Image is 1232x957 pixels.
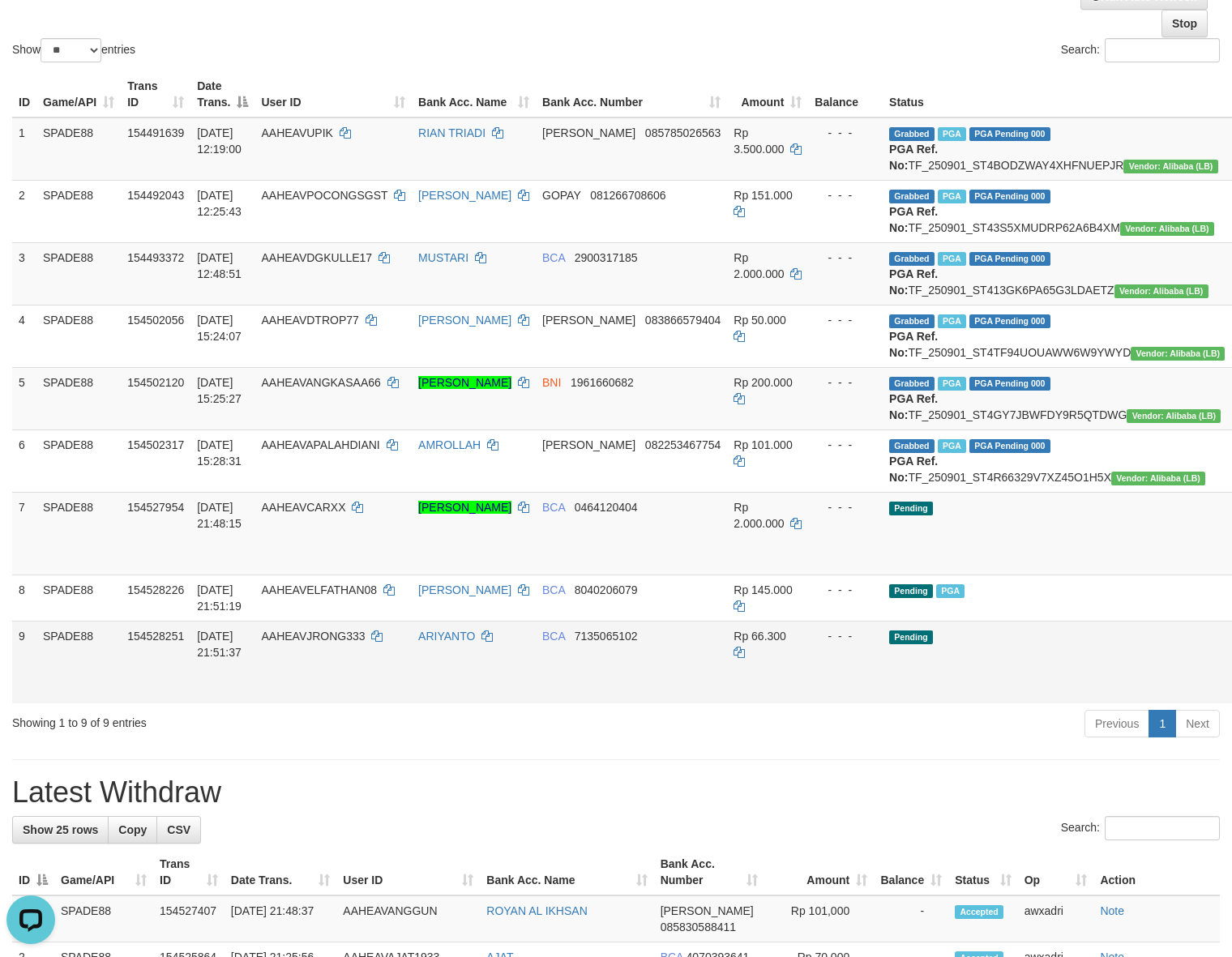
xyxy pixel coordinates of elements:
span: AAHEAVPOCONGSGST [261,189,387,202]
b: PGA Ref. No: [889,330,938,359]
td: SPADE88 [36,305,121,367]
td: SPADE88 [36,180,121,242]
span: Grabbed [889,314,935,328]
span: CSV [167,823,190,836]
div: - - - [815,437,876,453]
span: Marked by awxadri [938,439,966,453]
a: [PERSON_NAME] [418,583,511,596]
span: Copy 085830588411 to clipboard [661,921,736,934]
input: Search: [1105,816,1220,840]
span: 154527954 [127,501,184,514]
span: [DATE] 15:25:27 [197,376,242,405]
span: 154502120 [127,376,184,389]
span: [PERSON_NAME] [661,904,754,917]
span: PGA Pending [969,252,1050,266]
span: Vendor URL: https://dashboard.q2checkout.com/secure [1127,409,1221,423]
th: Status [883,71,1231,117]
div: - - - [815,125,876,141]
td: 1 [12,117,36,181]
a: Copy [108,816,157,844]
td: TF_250901_ST413GK6PA65G3LDAETZ [883,242,1231,305]
span: 154502056 [127,314,184,327]
span: [DATE] 21:51:37 [197,630,242,659]
span: Accepted [955,905,1003,919]
div: - - - [815,312,876,328]
th: Balance [808,71,883,117]
span: Marked by awxadri [938,314,966,328]
span: Rp 66.300 [734,630,786,643]
a: ARIYANTO [418,630,475,643]
td: SPADE88 [54,895,153,942]
b: PGA Ref. No: [889,455,938,484]
b: PGA Ref. No: [889,205,938,234]
div: - - - [815,582,876,598]
a: RIAN TRIADI [418,126,486,139]
span: [DATE] 21:48:15 [197,501,242,530]
span: Copy 083866579404 to clipboard [645,314,721,327]
span: Copy [118,823,147,836]
th: Trans ID: activate to sort column ascending [121,71,190,117]
td: TF_250901_ST43S5XMUDRP62A6B4XM [883,180,1231,242]
td: 2 [12,180,36,242]
th: Balance: activate to sort column ascending [874,849,948,895]
span: 154492043 [127,189,184,202]
span: PGA Pending [969,190,1050,203]
span: BCA [542,501,565,514]
button: Open LiveChat chat widget [6,6,55,55]
span: [DATE] 15:28:31 [197,438,242,468]
span: PGA Pending [969,314,1050,328]
a: Previous [1084,710,1149,737]
span: Vendor URL: https://dashboard.q2checkout.com/secure [1120,222,1214,236]
span: AAHEAVUPIK [261,126,332,139]
td: SPADE88 [36,367,121,429]
b: PGA Ref. No: [889,392,938,421]
th: Action [1093,849,1220,895]
span: 154502317 [127,438,184,451]
span: Copy 8040206079 to clipboard [575,583,638,596]
a: [PERSON_NAME] [418,314,511,327]
th: Game/API: activate to sort column ascending [36,71,121,117]
td: TF_250901_ST4GY7JBWFDY9R5QTDWG [883,367,1231,429]
span: 154528251 [127,630,184,643]
a: ROYAN AL IKHSAN [486,904,587,917]
td: TF_250901_ST4R66329V7XZ45O1H5X [883,429,1231,492]
span: BCA [542,630,565,643]
span: BCA [542,583,565,596]
th: Amount: activate to sort column ascending [727,71,808,117]
a: AMROLLAH [418,438,481,451]
th: User ID: activate to sort column ascending [336,849,480,895]
span: Rp 50.000 [734,314,786,327]
b: PGA Ref. No: [889,143,938,172]
span: 154491639 [127,126,184,139]
td: TF_250901_ST4BODZWAY4XHFNUEPJR [883,117,1231,181]
div: - - - [815,187,876,203]
span: PGA Pending [969,127,1050,141]
td: 8 [12,575,36,621]
th: Op: activate to sort column ascending [1018,849,1094,895]
label: Search: [1061,38,1220,62]
a: Stop [1161,10,1208,37]
th: Date Trans.: activate to sort column ascending [225,849,337,895]
span: Grabbed [889,377,935,391]
div: - - - [815,628,876,644]
span: Grabbed [889,127,935,141]
span: Copy 7135065102 to clipboard [575,630,638,643]
td: 6 [12,429,36,492]
span: AAHEAVELFATHAN08 [261,583,377,596]
span: [PERSON_NAME] [542,126,635,139]
th: ID [12,71,36,117]
span: BCA [542,251,565,264]
th: Bank Acc. Number: activate to sort column ascending [654,849,765,895]
span: Copy 2900317185 to clipboard [575,251,638,264]
span: Marked by awxwdspade [938,127,966,141]
span: Rp 2.000.000 [734,501,784,530]
td: awxadri [1018,895,1094,942]
span: Rp 3.500.000 [734,126,784,156]
td: SPADE88 [36,492,121,575]
div: - - - [815,499,876,515]
span: Marked by awxadri [938,252,966,266]
span: [PERSON_NAME] [542,438,635,451]
a: [PERSON_NAME] [418,376,511,389]
span: Copy 0464120404 to clipboard [575,501,638,514]
span: [DATE] 12:25:43 [197,189,242,218]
